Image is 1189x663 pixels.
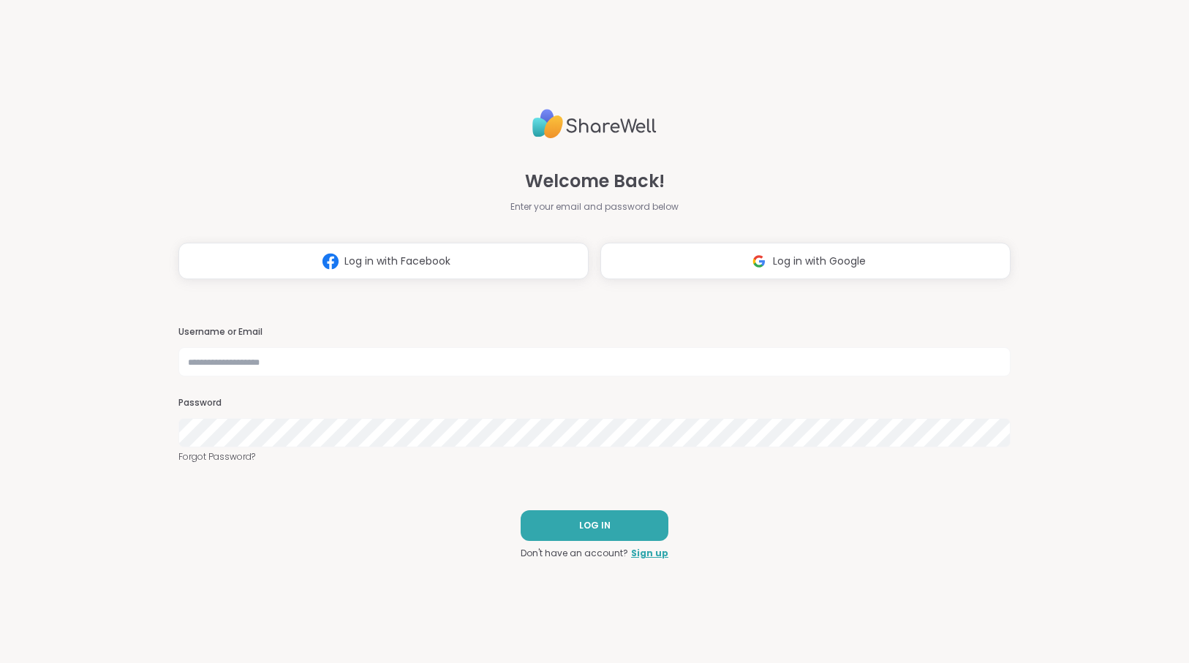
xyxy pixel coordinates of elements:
span: LOG IN [579,519,611,532]
button: Log in with Facebook [178,243,589,279]
img: ShareWell Logo [532,103,657,145]
span: Enter your email and password below [510,200,679,213]
img: ShareWell Logomark [745,248,773,275]
button: LOG IN [521,510,668,541]
button: Log in with Google [600,243,1011,279]
span: Welcome Back! [525,168,665,194]
a: Sign up [631,547,668,560]
h3: Username or Email [178,326,1011,338]
a: Forgot Password? [178,450,1011,463]
img: ShareWell Logomark [317,248,344,275]
span: Don't have an account? [521,547,628,560]
span: Log in with Facebook [344,254,450,269]
h3: Password [178,397,1011,409]
span: Log in with Google [773,254,866,269]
